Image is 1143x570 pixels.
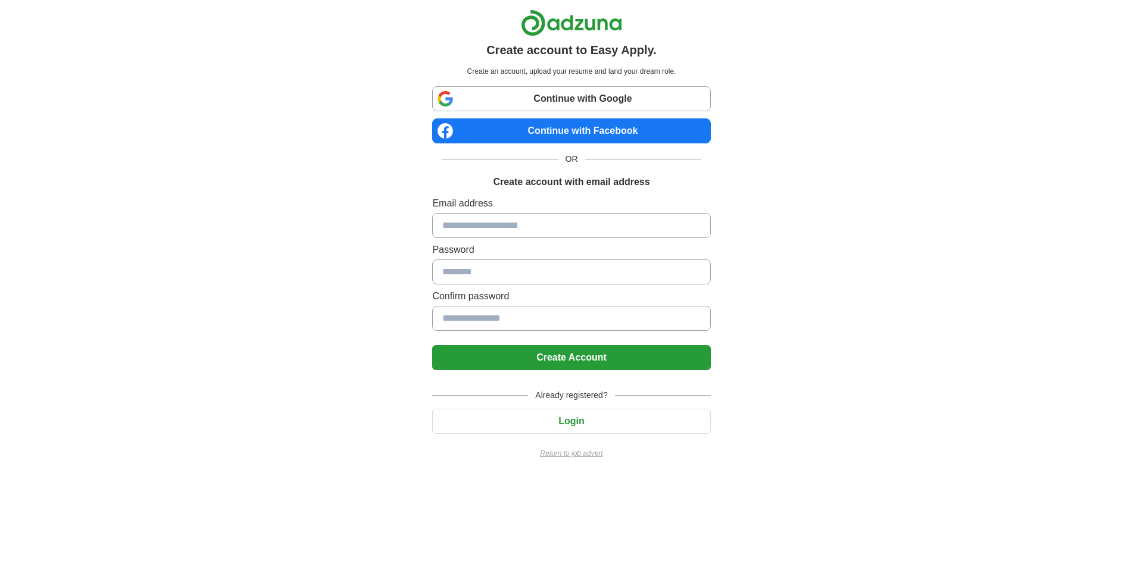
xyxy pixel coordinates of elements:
[486,41,657,59] h1: Create account to Easy Apply.
[432,118,710,143] a: Continue with Facebook
[528,389,614,402] span: Already registered?
[432,196,710,211] label: Email address
[521,10,622,36] img: Adzuna logo
[432,289,710,303] label: Confirm password
[432,448,710,459] a: Return to job advert
[558,153,585,165] span: OR
[432,409,710,434] button: Login
[432,416,710,426] a: Login
[493,175,649,189] h1: Create account with email address
[432,345,710,370] button: Create Account
[435,66,708,77] p: Create an account, upload your resume and land your dream role.
[432,86,710,111] a: Continue with Google
[432,243,710,257] label: Password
